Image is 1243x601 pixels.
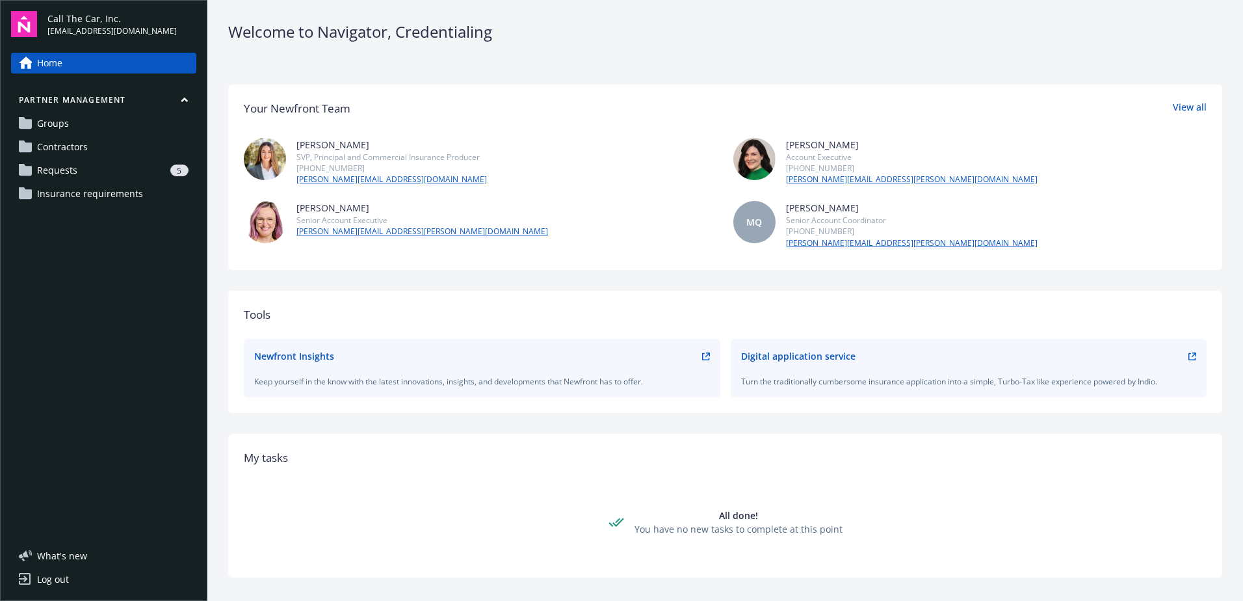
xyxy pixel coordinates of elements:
span: Contractors [37,137,88,157]
a: Home [11,53,196,73]
div: Your Newfront Team [244,100,350,117]
div: [PERSON_NAME] [786,201,1038,215]
div: Welcome to Navigator , Credentialing [228,21,1222,43]
button: Call The Car, Inc.[EMAIL_ADDRESS][DOMAIN_NAME] [47,11,196,37]
div: [PHONE_NUMBER] [786,163,1038,174]
div: [PERSON_NAME] [786,138,1038,152]
img: photo [733,138,776,180]
a: [PERSON_NAME][EMAIL_ADDRESS][PERSON_NAME][DOMAIN_NAME] [296,226,548,237]
div: My tasks [244,449,1207,466]
span: Requests [37,160,77,181]
span: Call The Car, Inc. [47,12,177,25]
div: Tools [244,306,1207,323]
button: Partner management [11,94,196,111]
div: Turn the traditionally cumbersome insurance application into a simple, Turbo-Tax like experience ... [741,376,1197,387]
div: Digital application service [741,349,856,363]
span: [EMAIL_ADDRESS][DOMAIN_NAME] [47,25,177,37]
span: Home [37,53,62,73]
a: Groups [11,113,196,134]
span: What ' s new [37,549,87,563]
div: [PERSON_NAME] [296,138,487,152]
div: Senior Account Executive [296,215,548,226]
div: [PERSON_NAME] [296,201,548,215]
div: Keep yourself in the know with the latest innovations, insights, and developments that Newfront h... [254,376,710,387]
div: SVP, Principal and Commercial Insurance Producer [296,152,487,163]
div: Senior Account Coordinator [786,215,1038,226]
div: [PHONE_NUMBER] [786,226,1038,237]
a: Contractors [11,137,196,157]
span: MQ [746,215,762,229]
button: What's new [11,549,108,563]
div: Newfront Insights [254,349,334,363]
img: photo [244,201,286,243]
span: Groups [37,113,69,134]
div: [PHONE_NUMBER] [296,163,487,174]
div: All done! [635,509,843,522]
div: Log out [37,569,69,590]
img: navigator-logo.svg [11,11,37,37]
div: 5 [170,165,189,176]
a: View all [1173,100,1207,117]
span: Insurance requirements [37,183,143,204]
a: [PERSON_NAME][EMAIL_ADDRESS][DOMAIN_NAME] [296,174,487,185]
a: Insurance requirements [11,183,196,204]
img: photo [244,138,286,180]
div: You have no new tasks to complete at this point [635,522,843,536]
a: [PERSON_NAME][EMAIL_ADDRESS][PERSON_NAME][DOMAIN_NAME] [786,237,1038,249]
a: [PERSON_NAME][EMAIL_ADDRESS][PERSON_NAME][DOMAIN_NAME] [786,174,1038,185]
div: Account Executive [786,152,1038,163]
a: Requests5 [11,160,196,181]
